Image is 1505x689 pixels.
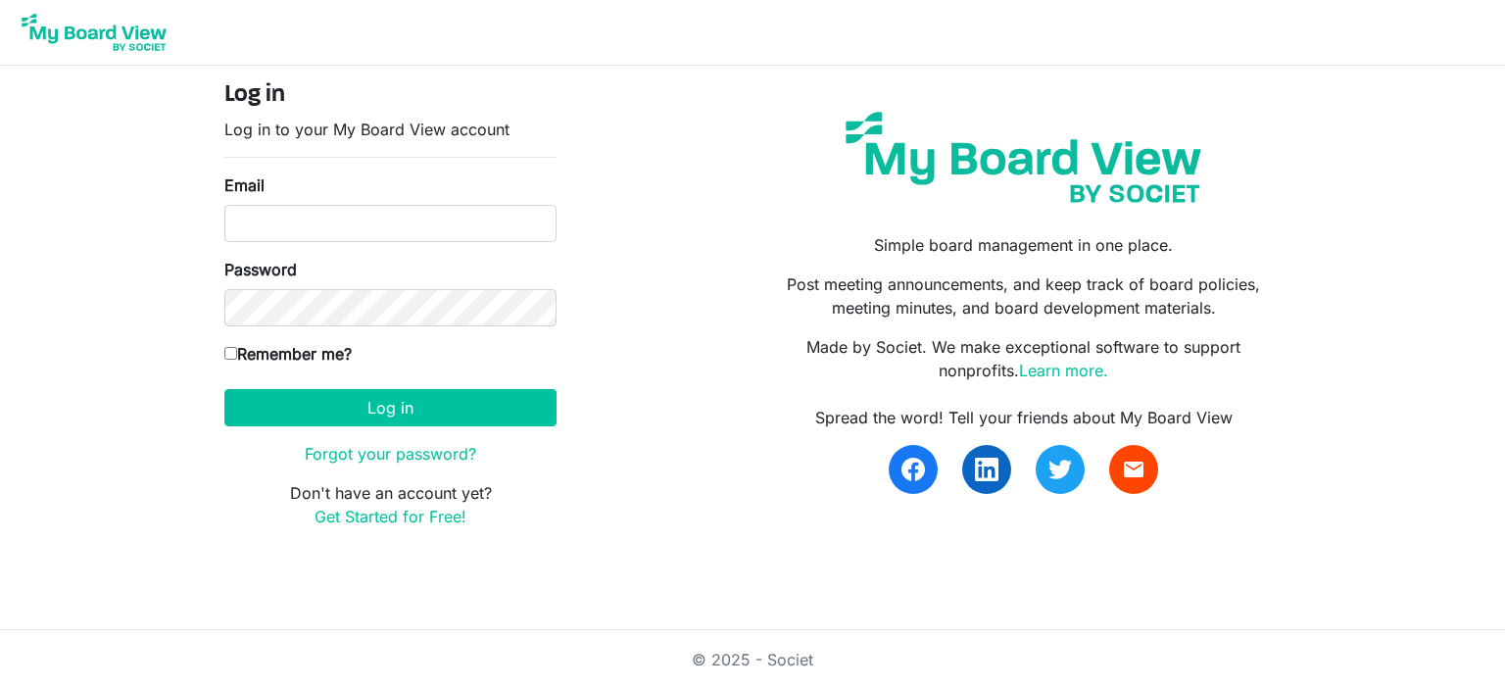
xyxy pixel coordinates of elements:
img: my-board-view-societ.svg [831,97,1216,218]
p: Simple board management in one place. [767,233,1281,257]
label: Remember me? [224,342,352,366]
p: Log in to your My Board View account [224,118,557,141]
label: Email [224,173,265,197]
button: Log in [224,389,557,426]
span: email [1122,458,1145,481]
a: email [1109,445,1158,494]
img: facebook.svg [901,458,925,481]
input: Remember me? [224,347,237,360]
p: Don't have an account yet? [224,481,557,528]
a: Forgot your password? [305,444,476,464]
img: My Board View Logo [16,8,172,57]
p: Post meeting announcements, and keep track of board policies, meeting minutes, and board developm... [767,272,1281,320]
h4: Log in [224,81,557,110]
a: © 2025 - Societ [692,650,813,669]
img: linkedin.svg [975,458,998,481]
a: Get Started for Free! [315,507,466,526]
label: Password [224,258,297,281]
img: twitter.svg [1048,458,1072,481]
div: Spread the word! Tell your friends about My Board View [767,406,1281,429]
p: Made by Societ. We make exceptional software to support nonprofits. [767,335,1281,382]
a: Learn more. [1019,361,1108,380]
